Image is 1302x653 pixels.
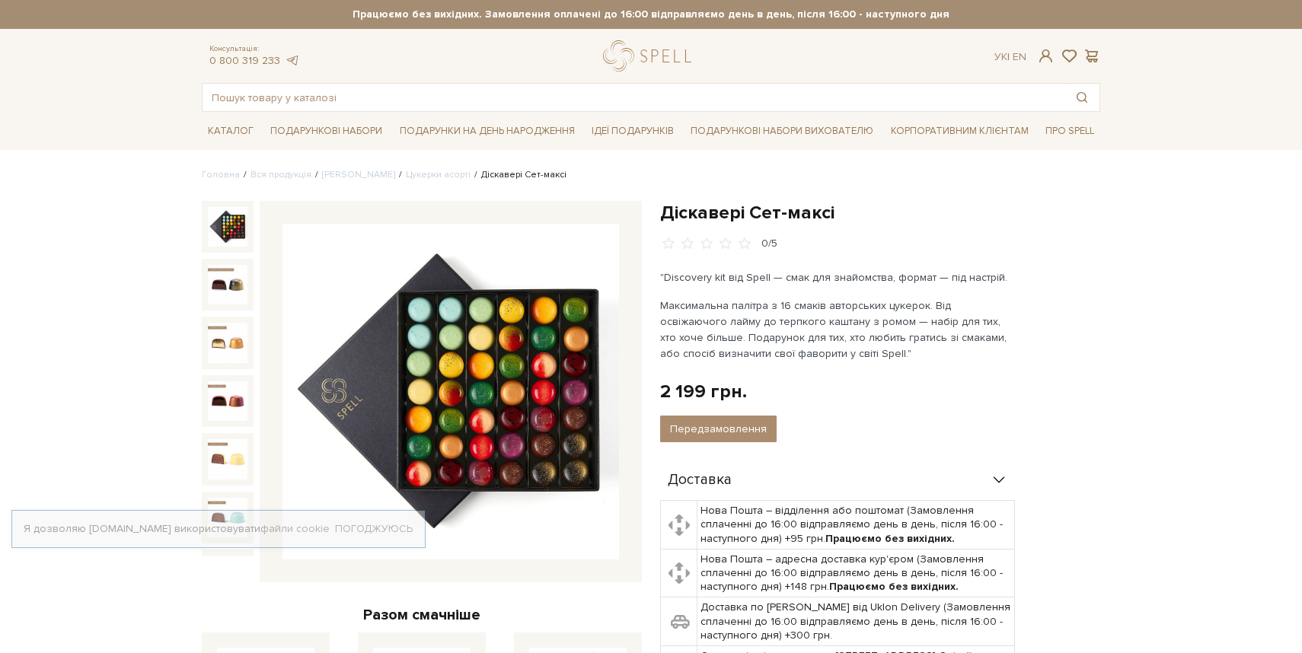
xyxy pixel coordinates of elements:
td: Нова Пошта – адресна доставка кур'єром (Замовлення сплаченні до 16:00 відправляємо день в день, п... [697,549,1015,597]
a: Каталог [202,119,260,143]
a: Подарункові набори [264,119,388,143]
td: Нова Пошта – відділення або поштомат (Замовлення сплаченні до 16:00 відправляємо день в день, піс... [697,501,1015,549]
a: файли cookie [260,522,330,535]
button: Передзамовлення [660,416,777,442]
a: Подарункові набори вихователю [685,118,879,144]
a: 0 800 319 233 [209,54,280,67]
a: Вся продукція [251,169,311,180]
img: Діскавері Сет-максі [208,556,247,595]
a: logo [603,40,698,72]
span: Доставка [668,473,732,487]
b: Працюємо без вихідних. [829,580,959,593]
a: telegram [284,54,299,67]
div: Я дозволяю [DOMAIN_NAME] використовувати [12,522,425,536]
span: Консультація: [209,44,299,54]
img: Діскавері Сет-максі [282,224,619,560]
li: Діскавері Сет-максі [471,168,566,182]
img: Діскавері Сет-максі [208,323,247,362]
a: Корпоративним клієнтам [885,118,1035,144]
p: "Discovery kit від Spell — смак для знайомства, формат — під настрій. [660,269,1017,285]
img: Діскавері Сет-максі [208,265,247,304]
div: 2 199 грн. [660,380,747,403]
strong: Працюємо без вихідних. Замовлення оплачені до 16:00 відправляємо день в день, після 16:00 - насту... [202,8,1100,21]
div: 0/5 [761,237,777,251]
a: Погоджуюсь [335,522,413,536]
button: Пошук товару у каталозі [1064,84,1099,111]
a: En [1013,50,1026,63]
img: Діскавері Сет-максі [208,498,247,537]
a: Головна [202,169,240,180]
a: Подарунки на День народження [394,119,581,143]
img: Діскавері Сет-максі [208,381,247,421]
span: | [1007,50,1010,63]
h1: Діскавері Сет-максі [660,201,1100,225]
div: Ук [994,50,1026,64]
a: [PERSON_NAME] [322,169,395,180]
td: Доставка по [PERSON_NAME] від Uklon Delivery (Замовлення сплаченні до 16:00 відправляємо день в д... [697,597,1015,646]
b: Працюємо без вихідних. [825,532,955,545]
img: Діскавері Сет-максі [208,439,247,479]
a: Про Spell [1039,119,1100,143]
input: Пошук товару у каталозі [203,84,1064,111]
a: Ідеї подарунків [586,119,680,143]
a: Цукерки асорті [406,169,471,180]
img: Діскавері Сет-максі [208,207,247,247]
p: Максимальна палітра з 16 смаків авторських цукерок. Від освіжаючого лайму до терпкого каштану з р... [660,298,1017,362]
div: Разом смачніше [202,605,642,625]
